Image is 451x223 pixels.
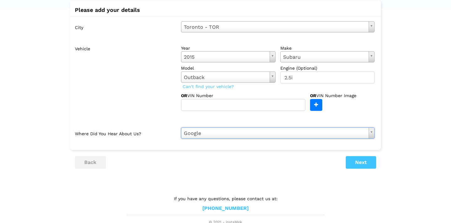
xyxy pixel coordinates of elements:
label: Vehicle [75,42,176,111]
span: 2015 [184,53,267,61]
label: VIN Number [181,92,233,99]
button: Next [346,156,376,169]
a: Toronto - TOR [181,21,375,32]
label: City [75,21,176,32]
span: Can't find your vehicle? [181,82,236,91]
a: Google [181,127,375,139]
a: 2015 [181,51,276,62]
label: Where did you hear about us? [75,127,176,139]
p: If you have any questions, please contact us at: [127,195,324,202]
label: model [181,65,276,71]
span: Toronto - TOR [184,23,366,31]
span: Outback [184,73,267,82]
label: make [280,45,375,51]
button: back [75,156,106,169]
a: Outback [181,72,276,83]
a: [PHONE_NUMBER] [202,205,249,212]
a: Subaru [280,51,375,62]
label: VIN Number Image [310,92,370,99]
span: Google [184,129,366,137]
label: Engine (Optional) [280,65,375,71]
h2: Please add your details [75,7,376,13]
strong: OR [310,93,316,98]
span: Subaru [283,53,366,61]
strong: OR [181,93,187,98]
label: year [181,45,276,51]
